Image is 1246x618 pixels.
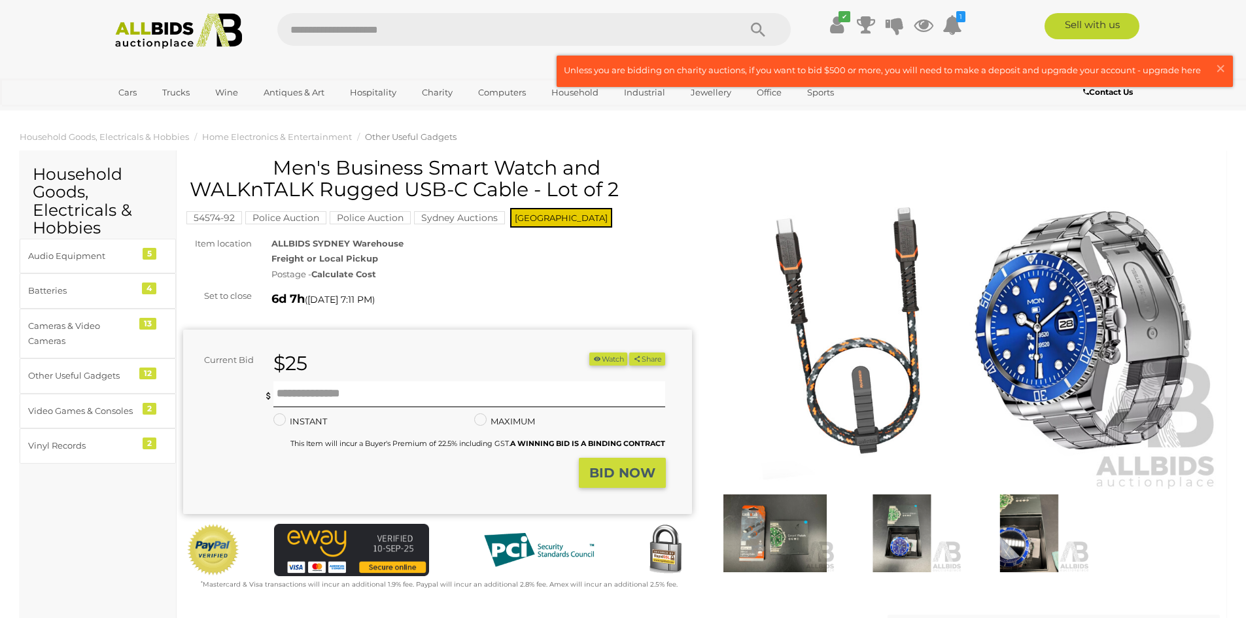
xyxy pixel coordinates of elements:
[20,394,176,428] a: Video Games & Consoles 2
[271,253,378,264] strong: Freight or Local Pickup
[190,157,689,200] h1: Men's Business Smart Watch and WALKnTALK Rugged USB-C Cable - Lot of 2
[33,165,163,237] h2: Household Goods, Electricals & Hobbies
[143,438,156,449] div: 2
[579,458,666,489] button: BID NOW
[28,318,136,349] div: Cameras & Video Cameras
[271,238,404,249] strong: ALLBIDS SYDNEY Warehouse
[305,294,375,305] span: ( )
[799,82,842,103] a: Sports
[28,403,136,419] div: Video Games & Consoles
[474,524,604,576] img: PCI DSS compliant
[839,11,850,22] i: ✔
[589,465,655,481] strong: BID NOW
[28,438,136,453] div: Vinyl Records
[201,580,678,589] small: Mastercard & Visa transactions will incur an additional 1.9% fee. Paypal will incur an additional...
[186,211,242,224] mark: 54574-92
[615,82,674,103] a: Industrial
[255,82,333,103] a: Antiques & Art
[470,82,534,103] a: Computers
[28,283,136,298] div: Batteries
[245,213,326,223] a: Police Auction
[290,439,665,448] small: This Item will incur a Buyer's Premium of 22.5% including GST.
[186,213,242,223] a: 54574-92
[956,11,965,22] i: 1
[28,249,136,264] div: Audio Equipment
[827,13,847,37] a: ✔
[510,208,612,228] span: [GEOGRAPHIC_DATA]
[274,524,429,575] img: eWAY Payment Gateway
[183,352,264,368] div: Current Bid
[20,273,176,308] a: Batteries 4
[413,82,461,103] a: Charity
[1215,56,1226,81] span: ×
[639,524,691,576] img: Secured by Rapid SSL
[110,103,220,125] a: [GEOGRAPHIC_DATA]
[748,82,790,103] a: Office
[173,288,262,303] div: Set to close
[273,414,327,429] label: INSTANT
[330,213,411,223] a: Police Auction
[139,368,156,379] div: 12
[186,524,240,576] img: Official PayPal Seal
[108,13,250,49] img: Allbids.com.au
[842,494,962,572] img: Men's Business Smart Watch and WALKnTALK Rugged USB-C Cable - Lot of 2
[20,131,189,142] a: Household Goods, Electricals & Hobbies
[543,82,607,103] a: Household
[154,82,198,103] a: Trucks
[1045,13,1139,39] a: Sell with us
[307,294,372,305] span: [DATE] 7:11 PM
[943,13,962,37] a: 1
[969,494,1089,572] img: Men's Business Smart Watch and WALKnTALK Rugged USB-C Cable - Lot of 2
[245,211,326,224] mark: Police Auction
[202,131,352,142] a: Home Electronics & Entertainment
[725,13,791,46] button: Search
[330,211,411,224] mark: Police Auction
[20,239,176,273] a: Audio Equipment 5
[589,352,627,366] li: Watch this item
[142,283,156,294] div: 4
[207,82,247,103] a: Wine
[143,248,156,260] div: 5
[271,292,305,306] strong: 6d 7h
[1083,87,1133,97] b: Contact Us
[1083,85,1136,99] a: Contact Us
[341,82,405,103] a: Hospitality
[365,131,457,142] a: Other Useful Gadgets
[629,352,665,366] button: Share
[28,368,136,383] div: Other Useful Gadgets
[474,414,535,429] label: MAXIMUM
[510,439,665,448] b: A WINNING BID IS A BINDING CONTRACT
[414,211,505,224] mark: Sydney Auctions
[20,428,176,463] a: Vinyl Records 2
[273,351,307,375] strong: $25
[20,358,176,393] a: Other Useful Gadgets 12
[143,403,156,415] div: 2
[311,269,376,279] strong: Calculate Cost
[682,82,740,103] a: Jewellery
[589,352,627,366] button: Watch
[110,82,145,103] a: Cars
[139,318,156,330] div: 13
[712,163,1220,491] img: Men's Business Smart Watch and WALKnTALK Rugged USB-C Cable - Lot of 2
[173,236,262,251] div: Item location
[271,267,692,282] div: Postage -
[20,309,176,359] a: Cameras & Video Cameras 13
[715,494,835,572] img: Men's Business Smart Watch and WALKnTALK Rugged USB-C Cable - Lot of 2
[414,213,505,223] a: Sydney Auctions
